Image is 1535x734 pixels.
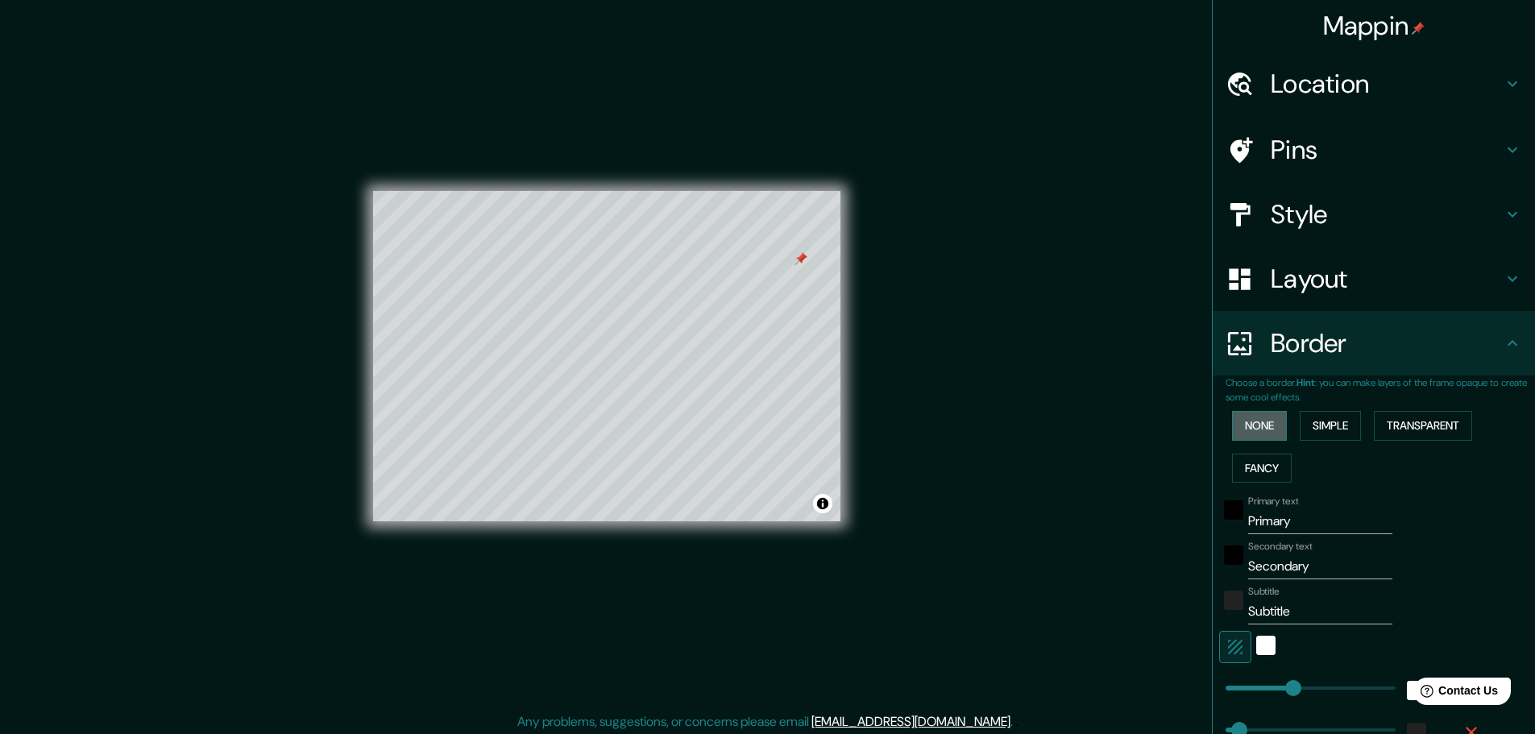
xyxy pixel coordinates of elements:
h4: Location [1271,68,1503,100]
div: . [1013,712,1015,732]
div: Pins [1213,118,1535,182]
iframe: Help widget launcher [1392,671,1517,716]
button: Transparent [1374,411,1472,441]
div: Style [1213,182,1535,247]
button: Simple [1300,411,1361,441]
button: black [1224,545,1243,565]
button: color-222222 [1224,591,1243,610]
button: Fancy [1232,454,1292,483]
div: Layout [1213,247,1535,311]
button: None [1232,411,1287,441]
button: white [1256,636,1276,655]
h4: Style [1271,198,1503,230]
button: Toggle attribution [813,494,832,513]
p: Any problems, suggestions, or concerns please email . [517,712,1013,732]
div: Location [1213,52,1535,116]
img: pin-icon.png [1412,22,1425,35]
h4: Layout [1271,263,1503,295]
h4: Mappin [1323,10,1425,42]
a: [EMAIL_ADDRESS][DOMAIN_NAME] [811,713,1010,730]
label: Primary text [1248,495,1298,508]
label: Secondary text [1248,540,1313,554]
label: Subtitle [1248,585,1280,599]
button: black [1224,500,1243,520]
div: Border [1213,311,1535,375]
h4: Border [1271,327,1503,359]
p: Choose a border. : you can make layers of the frame opaque to create some cool effects. [1226,375,1535,404]
b: Hint [1296,376,1315,389]
div: . [1015,712,1018,732]
h4: Pins [1271,134,1503,166]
